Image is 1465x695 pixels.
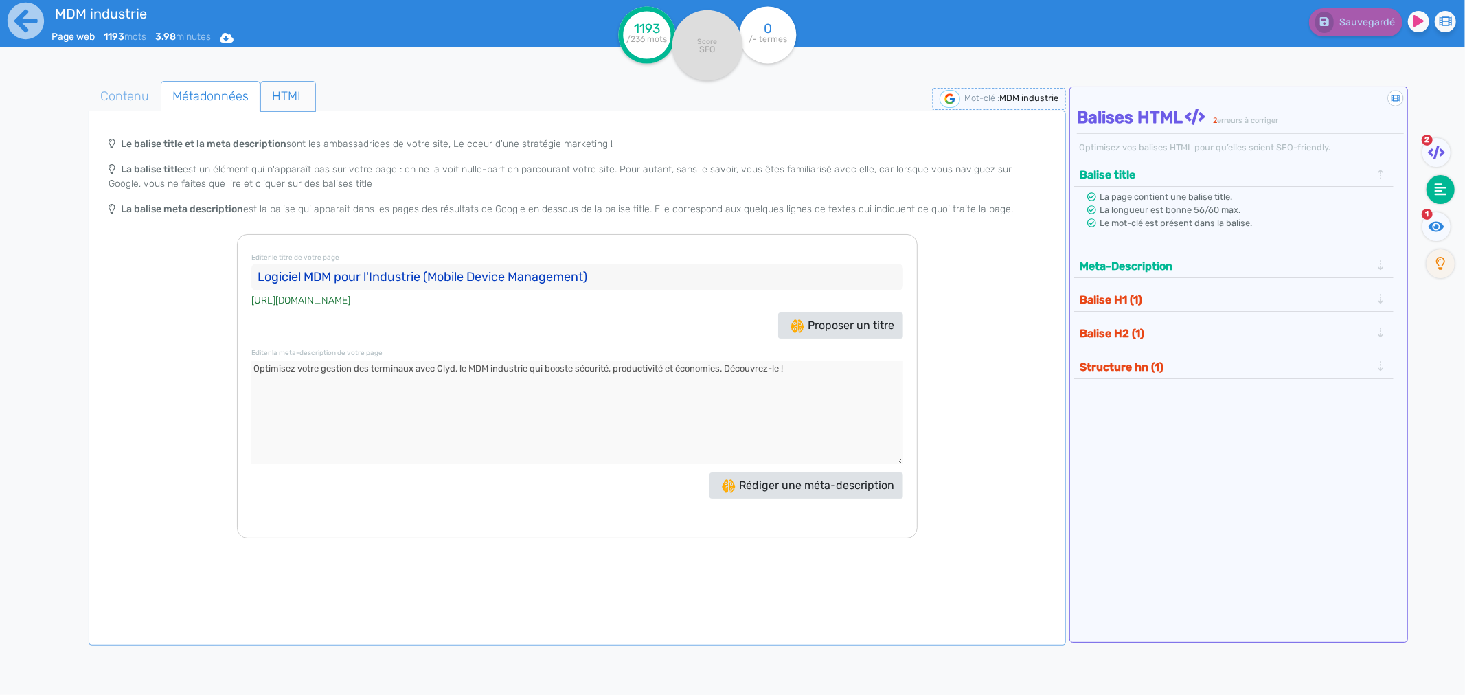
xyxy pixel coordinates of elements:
[121,163,183,175] b: La balise title
[722,479,894,492] span: Rédiger une méta-description
[109,202,1046,216] p: est la balise qui apparait dans les pages des résultats de Google en dessous de la balise title. ...
[749,34,787,44] tspan: /- termes
[999,93,1058,103] span: MDM industrie
[89,81,161,112] a: Contenu
[71,81,106,90] div: Domaine
[1213,116,1217,125] span: 2
[791,319,894,332] span: Proposer un titre
[1422,135,1433,146] span: 2
[634,21,660,36] tspan: 1193
[109,162,1046,191] p: est un élément qui n'apparaît pas sur votre page : on ne la voit nulle-part en parcourant votre s...
[161,81,260,112] a: Métadonnées
[699,44,715,54] tspan: SEO
[626,34,667,44] tspan: /236 mots
[1076,288,1376,311] button: Balise H1 (1)
[104,31,146,43] span: mots
[89,78,160,115] span: Contenu
[52,31,95,43] span: Page web
[161,78,260,115] span: Métadonnées
[764,21,772,36] tspan: 0
[36,36,155,47] div: Domaine: [DOMAIN_NAME]
[22,22,33,33] img: logo_orange.svg
[38,22,67,33] div: v 4.0.25
[260,81,316,112] a: HTML
[1076,255,1376,277] button: Meta-Description
[261,78,315,115] span: HTML
[697,37,717,46] tspan: Score
[1077,141,1404,154] div: Optimisez vos balises HTML pour qu’elles soient SEO-friendly.
[251,253,339,262] small: Editer le titre de votre page
[1076,356,1392,378] div: Structure hn (1)
[22,36,33,47] img: website_grey.svg
[1217,116,1278,125] span: erreurs à corriger
[1076,163,1392,186] div: Balise title
[56,80,67,91] img: tab_domain_overview_orange.svg
[778,312,903,339] button: Proposer un titre
[1076,163,1376,186] button: Balise title
[156,80,167,91] img: tab_keywords_by_traffic_grey.svg
[1076,255,1392,277] div: Meta-Description
[709,472,903,499] button: Rédiger une méta-description
[155,31,176,43] b: 3.98
[1077,108,1404,128] h4: Balises HTML
[1076,322,1392,345] div: Balise H2 (1)
[1422,209,1433,220] span: 1
[121,203,243,215] b: La balise meta description
[251,293,350,308] cite: [URL][DOMAIN_NAME]
[1309,8,1402,36] button: Sauvegardé
[251,264,902,291] input: Le titre de votre contenu
[964,93,999,103] span: Mot-clé :
[1076,322,1376,345] button: Balise H2 (1)
[52,3,491,25] input: title
[940,90,960,108] img: google-serp-logo.png
[1100,205,1240,215] span: La longueur est bonne 56/60 max.
[104,31,124,43] b: 1193
[1076,288,1392,311] div: Balise H1 (1)
[155,31,211,43] span: minutes
[1100,218,1252,228] span: Le mot-clé est présent dans la balise.
[1100,192,1232,202] span: La page contient une balise title.
[1339,16,1395,28] span: Sauvegardé
[251,349,383,357] small: Editer la meta-description de votre page
[171,81,210,90] div: Mots-clés
[1076,356,1376,378] button: Structure hn (1)
[109,137,1046,151] p: sont les ambassadrices de votre site, Le coeur d'une stratégie marketing !
[121,138,286,150] b: Le balise title et la meta description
